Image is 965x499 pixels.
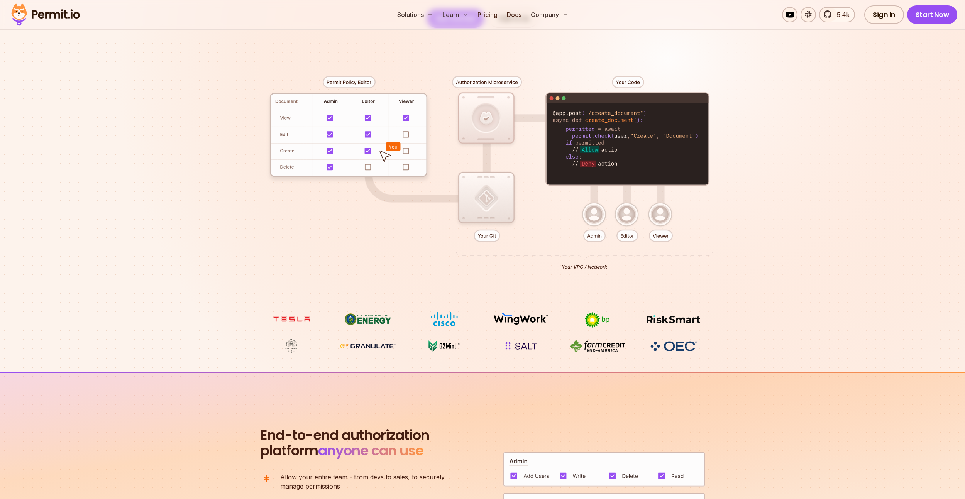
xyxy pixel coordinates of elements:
img: Risksmart [645,312,703,326]
button: Learn [439,7,471,22]
span: Allow your entire team - from devs to sales, to securely [280,472,445,482]
img: salt [492,339,550,354]
a: Start Now [907,5,958,24]
img: US department of energy [339,312,397,326]
a: Docs [504,7,525,22]
h2: platform [260,428,429,458]
button: Solutions [394,7,436,22]
span: anyone can use [318,441,423,460]
img: G2mint [415,339,473,354]
img: Permit logo [8,2,83,28]
img: Maricopa County Recorder\'s Office [262,339,320,354]
img: bp [568,312,626,328]
span: End-to-end authorization [260,428,429,443]
img: OEC [649,340,698,352]
img: tesla [262,312,320,326]
a: Pricing [474,7,501,22]
p: manage permissions [280,472,445,491]
span: 5.4k [832,10,850,19]
a: 5.4k [819,7,855,22]
a: Sign In [864,5,904,24]
img: Farm Credit [568,339,626,354]
button: Company [528,7,571,22]
img: Granulate [339,339,397,354]
img: Wingwork [492,312,550,326]
img: Cisco [415,312,473,326]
